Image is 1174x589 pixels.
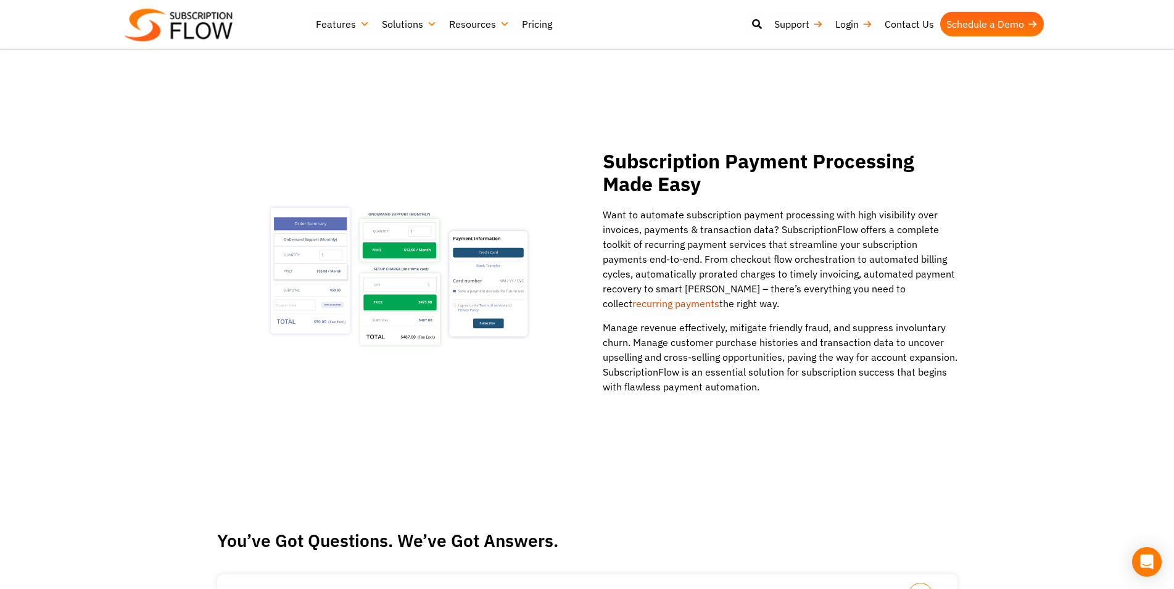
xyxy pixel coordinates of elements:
a: Solutions [376,12,443,36]
div: Open Intercom Messenger [1132,547,1162,577]
a: Contact Us [878,12,940,36]
a: Resources [443,12,516,36]
img: Subscriptionflow [125,9,233,41]
a: Pricing [516,12,558,36]
p: Want to automate subscription payment processing with high visibility over invoices, payments & t... [603,207,957,311]
a: Schedule a Demo [940,12,1044,36]
img: Payment-Processing [267,203,531,350]
p: Manage revenue effectively, mitigate friendly fraud, and suppress involuntary churn. Manage custo... [603,320,957,394]
h3: You’ve Got Questions. We’ve Got Answers. [217,532,957,550]
a: Support [768,12,829,36]
a: Login [829,12,878,36]
a: Features [310,12,376,36]
a: recurring payments [632,297,719,310]
h2: Subscription Payment Processing Made Easy [603,150,957,196]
